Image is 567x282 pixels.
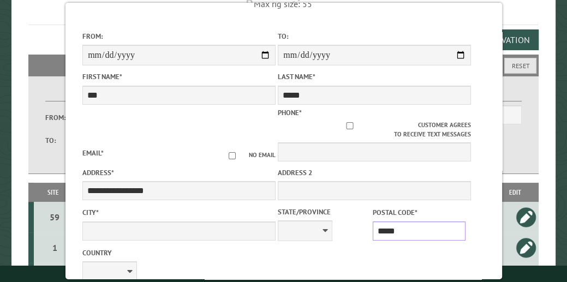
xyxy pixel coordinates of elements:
[45,112,74,123] label: From:
[278,108,302,117] label: Phone
[34,183,73,202] th: Site
[82,31,276,41] label: From:
[278,207,371,217] label: State/Province
[38,242,71,253] div: 1
[216,152,249,159] input: No email
[82,71,276,82] label: First Name
[82,148,104,158] label: Email
[45,135,74,146] label: To:
[278,167,471,178] label: Address 2
[491,183,539,202] th: Edit
[373,207,465,218] label: Postal Code
[28,55,539,75] h2: Filters
[38,212,71,223] div: 59
[216,151,276,160] label: No email
[278,121,471,139] label: Customer agrees to receive text messages
[82,167,276,178] label: Address
[504,58,536,74] button: Reset
[45,89,162,101] label: Dates
[278,71,471,82] label: Last Name
[278,31,471,41] label: To:
[82,248,276,258] label: Country
[82,207,276,218] label: City
[281,122,418,129] input: Customer agrees to receive text messages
